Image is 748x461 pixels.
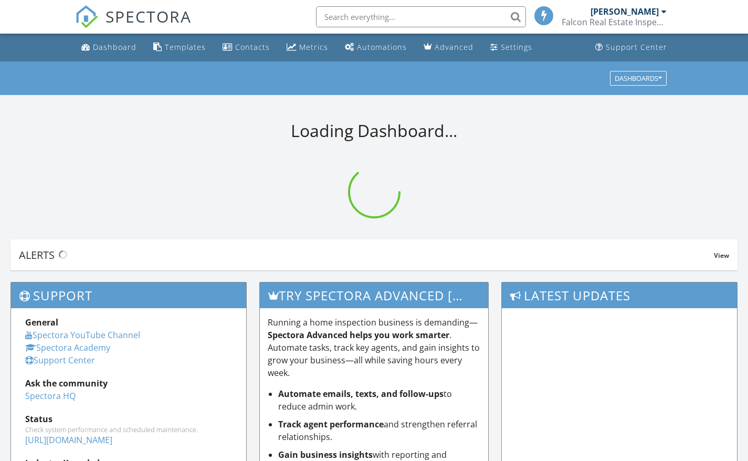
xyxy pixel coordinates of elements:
[316,6,526,27] input: Search everything...
[25,342,110,353] a: Spectora Academy
[435,42,473,52] div: Advanced
[591,6,659,17] div: [PERSON_NAME]
[25,390,76,402] a: Spectora HQ
[106,5,192,27] span: SPECTORA
[610,71,667,86] button: Dashboards
[235,42,270,52] div: Contacts
[278,449,373,460] strong: Gain business insights
[149,38,210,57] a: Templates
[591,38,671,57] a: Support Center
[278,418,481,443] li: and strengthen referral relationships.
[486,38,536,57] a: Settings
[502,282,737,308] h3: Latest Updates
[25,329,140,341] a: Spectora YouTube Channel
[357,42,407,52] div: Automations
[75,14,192,36] a: SPECTORA
[19,248,714,262] div: Alerts
[218,38,274,57] a: Contacts
[165,42,206,52] div: Templates
[615,75,662,82] div: Dashboards
[268,316,481,379] p: Running a home inspection business is demanding— . Automate tasks, track key agents, and gain ins...
[714,251,729,260] span: View
[501,42,532,52] div: Settings
[260,282,489,308] h3: Try spectora advanced [DATE]
[25,413,232,425] div: Status
[278,388,444,400] strong: Automate emails, texts, and follow-ups
[25,425,232,434] div: Check system performance and scheduled maintenance.
[77,38,141,57] a: Dashboard
[299,42,328,52] div: Metrics
[25,377,232,390] div: Ask the community
[419,38,478,57] a: Advanced
[282,38,332,57] a: Metrics
[268,329,449,341] strong: Spectora Advanced helps you work smarter
[341,38,411,57] a: Automations (Basic)
[25,317,58,328] strong: General
[278,387,481,413] li: to reduce admin work.
[93,42,136,52] div: Dashboard
[25,434,112,446] a: [URL][DOMAIN_NAME]
[75,5,98,28] img: The Best Home Inspection Software - Spectora
[278,418,384,430] strong: Track agent performance
[11,282,246,308] h3: Support
[562,17,667,27] div: Falcon Real Estate Inspections LLC
[25,354,95,366] a: Support Center
[606,42,667,52] div: Support Center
